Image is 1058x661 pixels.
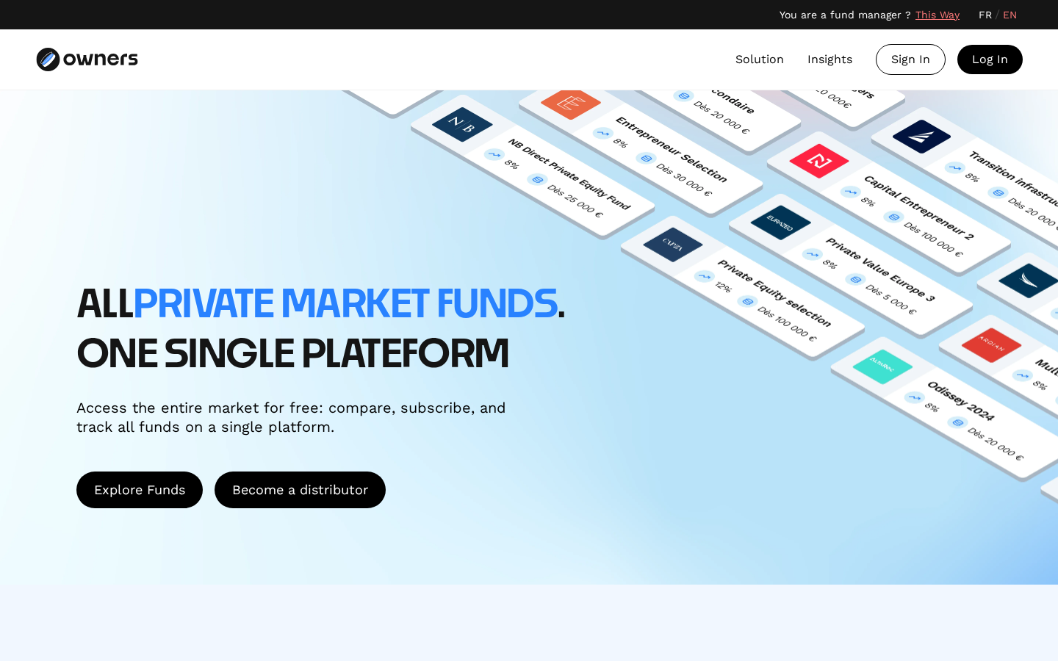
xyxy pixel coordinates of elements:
a: Sign In [876,44,946,75]
a: EN [1003,7,1017,23]
a: This Way [915,7,960,23]
a: Insights [807,51,852,68]
div: Sign In [877,45,945,74]
a: Explore Funds [76,472,203,508]
div: You are a fund manager ? [780,7,911,23]
a: Log In [957,45,1023,74]
a: Solution [735,51,784,68]
a: FR [979,7,992,23]
span: PRIVATE market FUNDS [133,286,557,325]
a: Become a distributor [215,472,386,508]
div: Access the entire market for free: compare, subscribe, and track all funds on a single platform. [76,398,517,436]
h1: ALL . One single plateform [76,281,576,380]
div: / [995,6,1000,24]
